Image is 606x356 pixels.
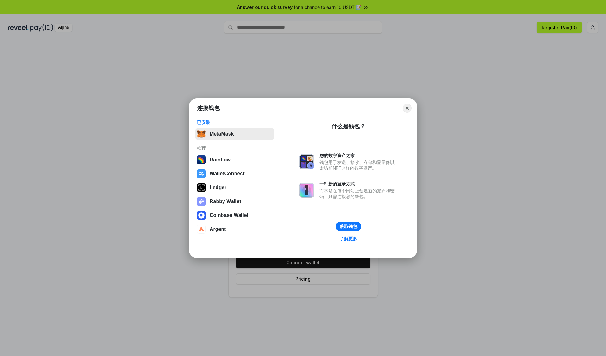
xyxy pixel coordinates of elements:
[319,181,398,187] div: 一种新的登录方式
[210,199,241,204] div: Rabby Wallet
[336,235,361,243] a: 了解更多
[197,183,206,192] img: svg+xml,%3Csvg%20xmlns%3D%22http%3A%2F%2Fwww.w3.org%2F2000%2Fsvg%22%20width%3D%2228%22%20height%3...
[197,155,206,164] img: svg+xml,%3Csvg%20width%3D%22120%22%20height%3D%22120%22%20viewBox%3D%220%200%20120%20120%22%20fil...
[340,224,357,229] div: 获取钱包
[319,188,398,199] div: 而不是在每个网站上创建新的账户和密码，只需连接您的钱包。
[210,185,226,190] div: Ledger
[197,225,206,234] img: svg+xml,%3Csvg%20width%3D%2228%22%20height%3D%2228%22%20viewBox%3D%220%200%2028%2028%22%20fill%3D...
[210,157,231,163] div: Rainbow
[299,154,314,169] img: svg+xml,%3Csvg%20xmlns%3D%22http%3A%2F%2Fwww.w3.org%2F2000%2Fsvg%22%20fill%3D%22none%22%20viewBox...
[195,154,274,166] button: Rainbow
[340,236,357,242] div: 了解更多
[403,104,412,113] button: Close
[299,183,314,198] img: svg+xml,%3Csvg%20xmlns%3D%22http%3A%2F%2Fwww.w3.org%2F2000%2Fsvg%22%20fill%3D%22none%22%20viewBox...
[197,120,272,125] div: 已安装
[197,130,206,138] img: svg+xml,%3Csvg%20fill%3D%22none%22%20height%3D%2233%22%20viewBox%3D%220%200%2035%2033%22%20width%...
[197,197,206,206] img: svg+xml,%3Csvg%20xmlns%3D%22http%3A%2F%2Fwww.w3.org%2F2000%2Fsvg%22%20fill%3D%22none%22%20viewBox...
[195,195,274,208] button: Rabby Wallet
[195,128,274,140] button: MetaMask
[197,169,206,178] img: svg+xml,%3Csvg%20width%3D%2228%22%20height%3D%2228%22%20viewBox%3D%220%200%2028%2028%22%20fill%3D...
[319,153,398,158] div: 您的数字资产之家
[195,223,274,236] button: Argent
[195,167,274,180] button: WalletConnect
[197,145,272,151] div: 推荐
[210,131,234,137] div: MetaMask
[319,160,398,171] div: 钱包用于发送、接收、存储和显示像以太坊和NFT这样的数字资产。
[197,211,206,220] img: svg+xml,%3Csvg%20width%3D%2228%22%20height%3D%2228%22%20viewBox%3D%220%200%2028%2028%22%20fill%3D...
[336,222,361,231] button: 获取钱包
[197,104,220,112] h1: 连接钱包
[210,226,226,232] div: Argent
[210,213,248,218] div: Coinbase Wallet
[195,181,274,194] button: Ledger
[210,171,245,177] div: WalletConnect
[195,209,274,222] button: Coinbase Wallet
[331,123,365,130] div: 什么是钱包？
